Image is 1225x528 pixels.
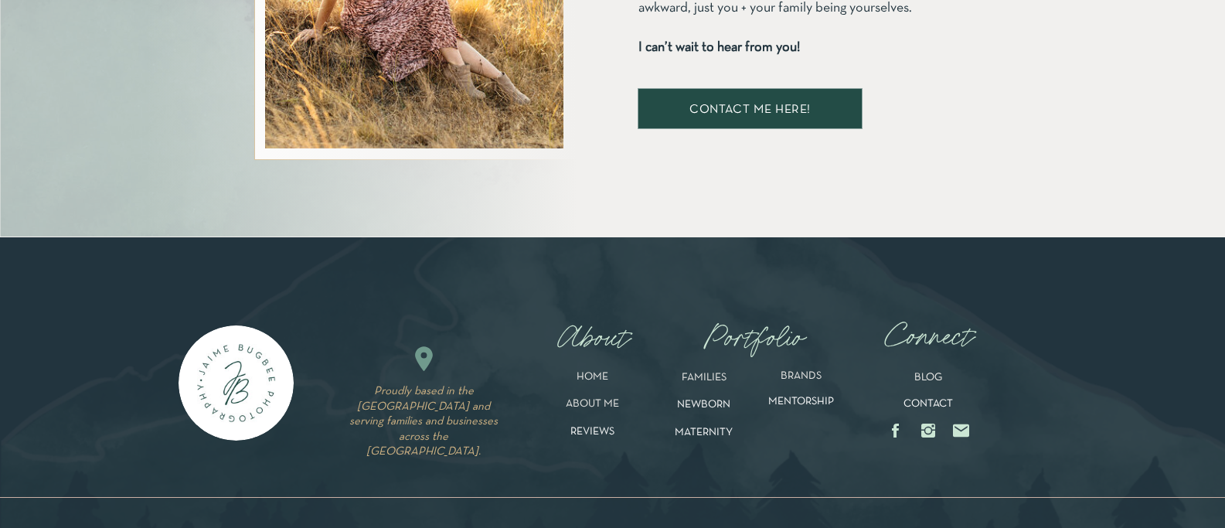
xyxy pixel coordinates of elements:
[890,372,966,391] a: BLOG
[638,41,800,54] b: I can’t wait to hear from you!
[670,104,831,115] a: contact me here!
[890,399,968,412] a: CONTACT
[757,370,846,396] a: BRANDS
[349,386,498,457] i: Proudly based in the [GEOGRAPHIC_DATA] and serving families and businesses across the [GEOGRAPHIC...
[539,399,646,417] a: ABOUT ME
[666,372,742,390] a: FAMILIES
[752,396,851,420] a: MENTORSHIP
[539,322,646,353] nav: About
[651,427,757,445] a: MATERNITY
[688,322,820,353] nav: Portfolio
[539,427,646,445] a: REVIEWS
[665,399,744,417] a: NEWBORN
[880,317,977,348] a: Connect
[539,372,646,390] a: HOME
